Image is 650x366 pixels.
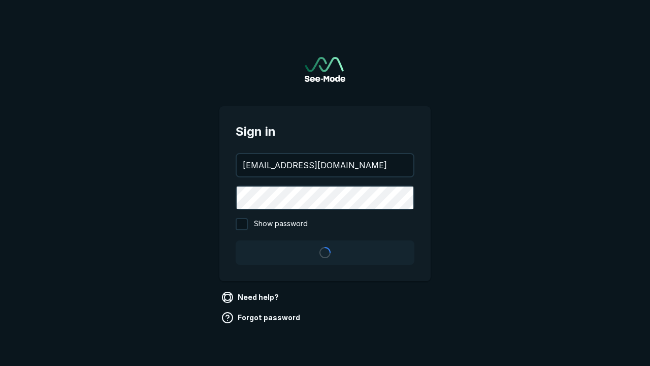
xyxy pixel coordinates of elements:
a: Forgot password [219,310,304,326]
input: your@email.com [237,154,413,176]
span: Sign in [236,123,414,141]
a: Need help? [219,289,283,306]
span: Show password [254,218,308,230]
img: See-Mode Logo [305,57,345,82]
a: Go to sign in [305,57,345,82]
